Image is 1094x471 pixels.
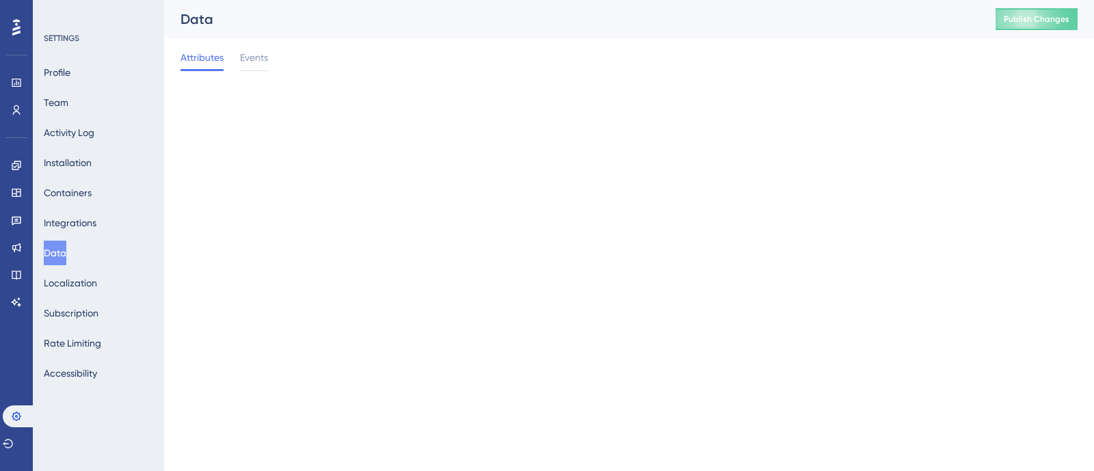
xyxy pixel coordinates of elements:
span: Publish Changes [1004,14,1069,25]
button: Subscription [44,301,98,325]
button: Rate Limiting [44,331,101,355]
div: Data [181,10,961,29]
button: Data [44,241,66,265]
button: Team [44,90,68,115]
button: Profile [44,60,70,85]
div: SETTINGS [44,33,155,44]
button: Accessibility [44,361,97,386]
button: Localization [44,271,97,295]
button: Publish Changes [996,8,1078,30]
button: Activity Log [44,120,94,145]
button: Containers [44,180,92,205]
span: Attributes [181,49,224,66]
button: Installation [44,150,92,175]
span: Events [240,49,268,66]
button: Integrations [44,211,96,235]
